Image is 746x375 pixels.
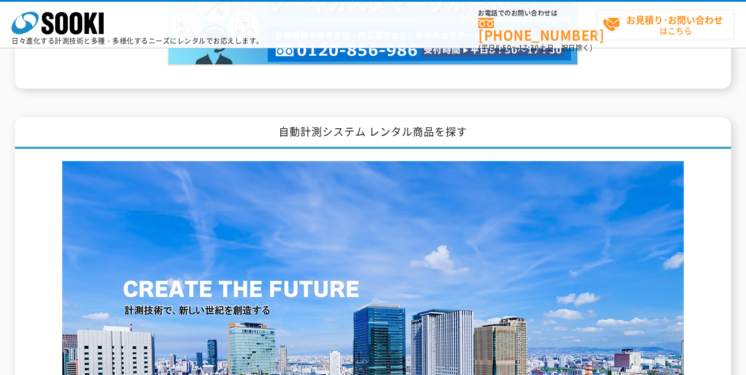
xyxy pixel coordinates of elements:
span: はこちら [603,10,734,39]
h1: 自動計測システム レンタル商品を探す [15,117,731,149]
a: [PHONE_NUMBER] [478,18,596,41]
span: お電話でのお問い合わせは [478,10,596,17]
p: 日々進化する計測技術と多種・多様化するニーズにレンタルでお応えします。 [12,37,264,44]
span: 8:50 [496,43,512,53]
a: お見積り･お問い合わせはこちら [596,10,734,40]
strong: お見積り･お問い合わせ [626,13,723,26]
span: 17:30 [519,43,539,53]
span: (平日 ～ 土日、祝日除く) [478,43,592,53]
